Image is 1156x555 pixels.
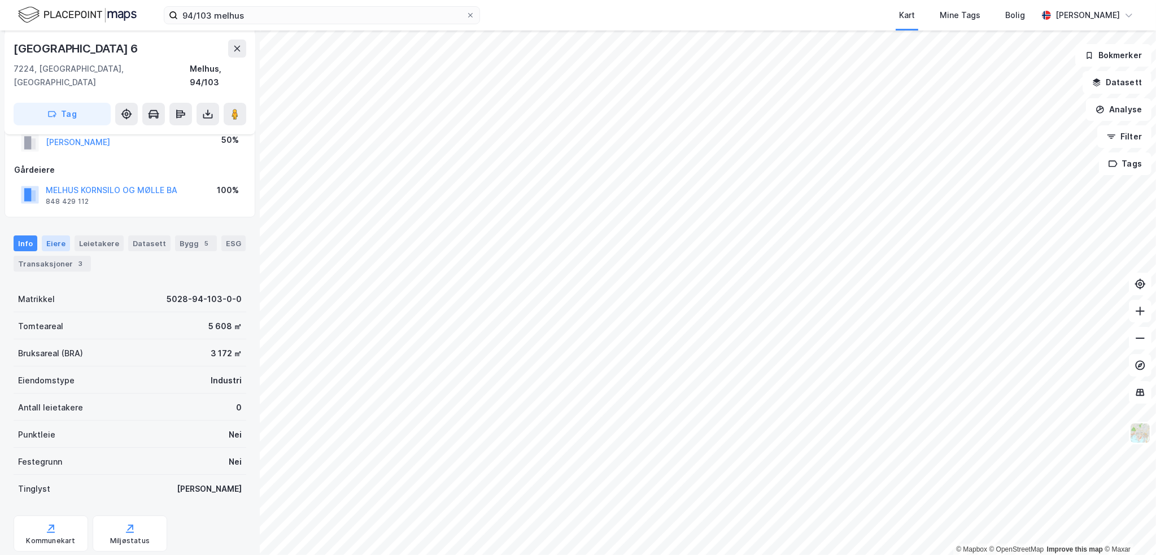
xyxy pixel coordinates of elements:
[1005,8,1025,22] div: Bolig
[1083,71,1151,94] button: Datasett
[18,320,63,333] div: Tomteareal
[75,258,86,269] div: 3
[1099,152,1151,175] button: Tags
[1086,98,1151,121] button: Analyse
[1129,422,1151,444] img: Z
[236,401,242,414] div: 0
[14,62,190,89] div: 7224, [GEOGRAPHIC_DATA], [GEOGRAPHIC_DATA]
[217,183,239,197] div: 100%
[14,103,111,125] button: Tag
[211,347,242,360] div: 3 172 ㎡
[1097,125,1151,148] button: Filter
[175,235,217,251] div: Bygg
[18,347,83,360] div: Bruksareal (BRA)
[18,455,62,469] div: Festegrunn
[221,235,246,251] div: ESG
[201,238,212,249] div: 5
[1055,8,1120,22] div: [PERSON_NAME]
[75,235,124,251] div: Leietakere
[1047,545,1103,553] a: Improve this map
[46,197,89,206] div: 848 429 112
[177,482,242,496] div: [PERSON_NAME]
[18,482,50,496] div: Tinglyst
[956,545,987,553] a: Mapbox
[18,5,137,25] img: logo.f888ab2527a4732fd821a326f86c7f29.svg
[229,428,242,442] div: Nei
[14,163,246,177] div: Gårdeiere
[18,292,55,306] div: Matrikkel
[42,235,70,251] div: Eiere
[1100,501,1156,555] iframe: Chat Widget
[1075,44,1151,67] button: Bokmerker
[18,428,55,442] div: Punktleie
[128,235,171,251] div: Datasett
[178,7,466,24] input: Søk på adresse, matrikkel, gårdeiere, leietakere eller personer
[26,536,75,545] div: Kommunekart
[110,536,150,545] div: Miljøstatus
[208,320,242,333] div: 5 608 ㎡
[18,374,75,387] div: Eiendomstype
[14,40,140,58] div: [GEOGRAPHIC_DATA] 6
[14,235,37,251] div: Info
[229,455,242,469] div: Nei
[899,8,915,22] div: Kart
[167,292,242,306] div: 5028-94-103-0-0
[14,256,91,272] div: Transaksjoner
[18,401,83,414] div: Antall leietakere
[211,374,242,387] div: Industri
[940,8,980,22] div: Mine Tags
[1100,501,1156,555] div: Kontrollprogram for chat
[989,545,1044,553] a: OpenStreetMap
[221,133,239,147] div: 50%
[190,62,246,89] div: Melhus, 94/103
